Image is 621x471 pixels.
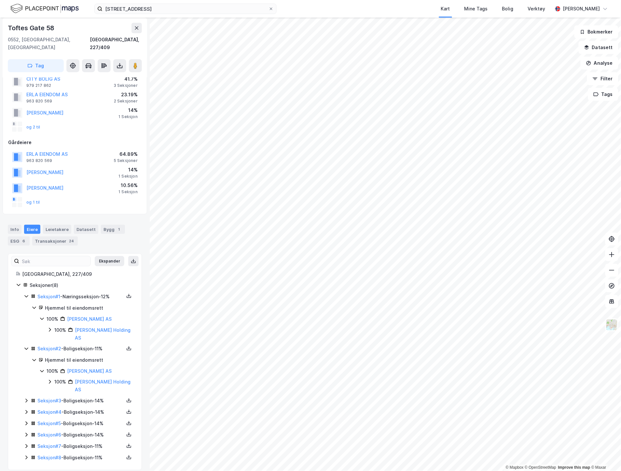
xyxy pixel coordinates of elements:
div: - Boligseksjon - 14% [37,397,124,405]
input: Søk på adresse, matrikkel, gårdeiere, leietakere eller personer [103,4,269,14]
button: Ekspander [95,256,124,266]
div: - Boligseksjon - 14% [37,409,124,416]
div: Datasett [74,225,98,234]
a: Seksjon#1 [37,294,60,299]
a: Improve this map [558,465,590,470]
div: 100% [47,368,58,375]
div: 41.7% [114,75,138,83]
a: OpenStreetMap [525,465,557,470]
div: 100% [54,378,66,386]
a: Seksjon#3 [37,398,61,404]
div: - Næringsseksjon - 12% [37,293,124,301]
div: 100% [54,326,66,334]
div: 1 Seksjon [118,114,138,119]
div: 23.19% [114,91,138,99]
input: Søk [19,256,90,266]
a: Seksjon#6 [37,432,61,438]
div: Eiere [24,225,40,234]
div: 10.56% [118,182,138,189]
a: Seksjon#4 [37,410,62,415]
button: Tags [588,88,618,101]
div: 100% [47,315,58,323]
div: 5 Seksjoner [114,158,138,163]
div: 963 820 569 [26,158,52,163]
div: Bolig [502,5,514,13]
button: Analyse [581,57,618,70]
div: 3 Seksjoner [114,83,138,88]
button: Tag [8,59,64,72]
a: [PERSON_NAME] AS [67,369,112,374]
button: Datasett [579,41,618,54]
div: 979 217 862 [26,83,51,88]
div: Bygg [101,225,125,234]
div: Gårdeiere [8,139,142,146]
a: Seksjon#7 [37,444,61,449]
div: 1 Seksjon [118,174,138,179]
iframe: Chat Widget [588,440,621,471]
div: 14% [118,106,138,114]
img: Z [606,319,618,331]
div: 64.89% [114,150,138,158]
div: - Boligseksjon - 11% [37,345,124,353]
div: 24 [68,238,75,244]
div: 2 Seksjoner [114,99,138,104]
a: [PERSON_NAME] Holding AS [75,327,131,341]
div: Kart [441,5,450,13]
div: Leietakere [43,225,71,234]
a: Seksjon#2 [37,346,61,352]
div: Toftes Gate 58 [8,23,56,33]
div: 1 Seksjon [118,189,138,195]
div: Hjemmel til eiendomsrett [45,304,134,312]
div: Verktøy [528,5,545,13]
img: logo.f888ab2527a4732fd821a326f86c7f29.svg [10,3,79,14]
button: Filter [587,72,618,85]
a: Seksjon#8 [37,455,61,461]
div: 6 [21,238,27,244]
div: [GEOGRAPHIC_DATA], 227/409 [90,36,142,51]
div: [GEOGRAPHIC_DATA], 227/409 [22,270,134,278]
div: ESG [8,236,30,246]
div: - Boligseksjon - 11% [37,454,124,462]
a: Seksjon#5 [37,421,61,426]
div: Hjemmel til eiendomsrett [45,357,134,364]
div: Seksjoner ( 8 ) [30,281,134,289]
a: [PERSON_NAME] Holding AS [75,379,131,393]
div: 963 820 569 [26,99,52,104]
div: - Boligseksjon - 11% [37,443,124,451]
div: Transaksjoner [32,236,78,246]
div: - Boligseksjon - 14% [37,431,124,439]
a: Mapbox [506,465,524,470]
a: [PERSON_NAME] AS [67,316,112,322]
div: Info [8,225,21,234]
div: [PERSON_NAME] [563,5,600,13]
div: - Boligseksjon - 14% [37,420,124,428]
button: Bokmerker [574,25,618,38]
div: Mine Tags [464,5,488,13]
div: 1 [116,226,122,233]
div: Kontrollprogram for chat [588,440,621,471]
div: 0552, [GEOGRAPHIC_DATA], [GEOGRAPHIC_DATA] [8,36,90,51]
div: 14% [118,166,138,174]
